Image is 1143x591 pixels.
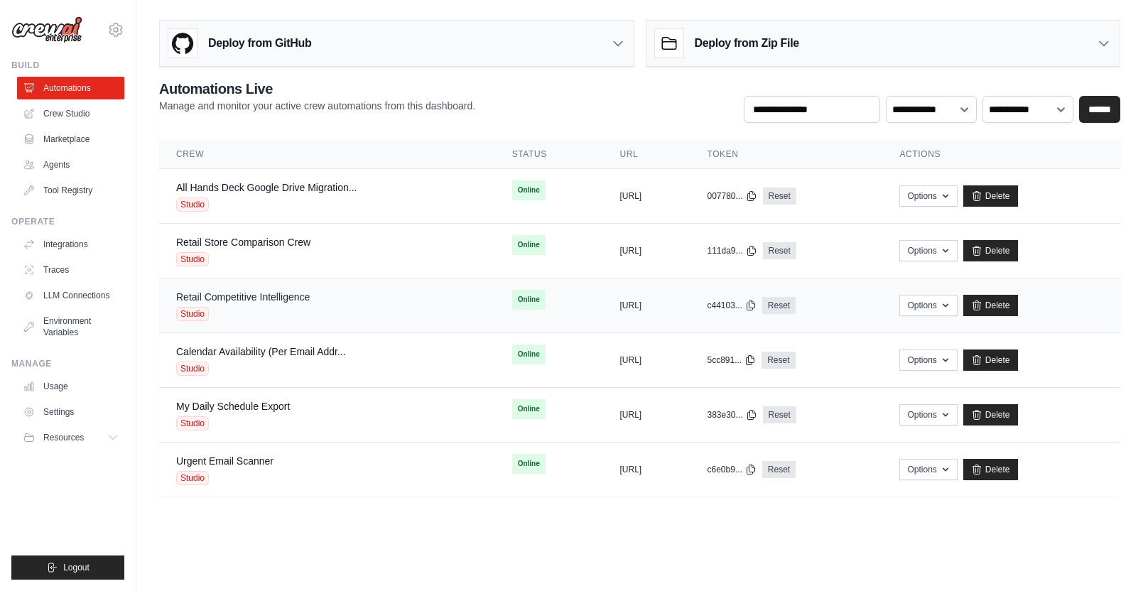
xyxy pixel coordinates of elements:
button: c44103... [707,300,756,311]
a: Delete [963,185,1018,207]
iframe: Chat Widget [1072,523,1143,591]
button: Options [899,295,957,316]
h3: Deploy from Zip File [695,35,799,52]
button: Options [899,404,957,425]
span: Studio [176,416,209,430]
a: Delete [963,404,1018,425]
span: Logout [63,562,90,573]
button: 111da9... [707,245,757,256]
a: Automations [17,77,124,99]
button: Options [899,459,957,480]
span: Online [512,454,546,474]
th: Status [495,140,603,169]
button: Logout [11,555,124,580]
a: Calendar Availability (Per Email Addr... [176,346,346,357]
a: Delete [963,349,1018,371]
a: Traces [17,259,124,281]
a: Delete [963,240,1018,261]
p: Manage and monitor your active crew automations from this dashboard. [159,99,475,113]
div: Build [11,60,124,71]
button: 5cc891... [707,354,756,366]
a: Urgent Email Scanner [176,455,273,467]
a: Retail Store Comparison Crew [176,237,310,248]
a: Environment Variables [17,310,124,344]
button: Options [899,185,957,207]
a: All Hands Deck Google Drive Migration... [176,182,357,193]
a: Settings [17,401,124,423]
span: Studio [176,307,209,321]
a: Retail Competitive Intelligence [176,291,310,303]
span: Studio [176,252,209,266]
span: Resources [43,432,84,443]
a: Reset [762,461,796,478]
a: Delete [963,295,1018,316]
a: Reset [763,242,796,259]
div: Manage [11,358,124,369]
button: 007780... [707,190,757,202]
a: Reset [762,297,796,314]
span: Online [512,345,546,364]
a: Reset [763,406,796,423]
div: Operate [11,216,124,227]
a: Agents [17,153,124,176]
span: Online [512,180,546,200]
span: Studio [176,197,209,212]
button: Options [899,240,957,261]
th: Crew [159,140,495,169]
th: Actions [882,140,1120,169]
button: 383e30... [707,409,757,421]
span: Online [512,235,546,255]
th: URL [603,140,690,169]
img: Logo [11,16,82,43]
span: Studio [176,471,209,485]
a: Tool Registry [17,179,124,202]
button: Resources [17,426,124,449]
a: Crew Studio [17,102,124,125]
a: Usage [17,375,124,398]
th: Token [690,140,882,169]
img: GitHub Logo [168,29,197,58]
span: Online [512,290,546,310]
h3: Deploy from GitHub [208,35,311,52]
span: Online [512,399,546,419]
a: Integrations [17,233,124,256]
a: Marketplace [17,128,124,151]
a: Delete [963,459,1018,480]
button: Options [899,349,957,371]
a: Reset [763,188,796,205]
button: c6e0b9... [707,464,756,475]
a: My Daily Schedule Export [176,401,290,412]
a: LLM Connections [17,284,124,307]
h2: Automations Live [159,79,475,99]
a: Reset [762,352,795,369]
span: Studio [176,362,209,376]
